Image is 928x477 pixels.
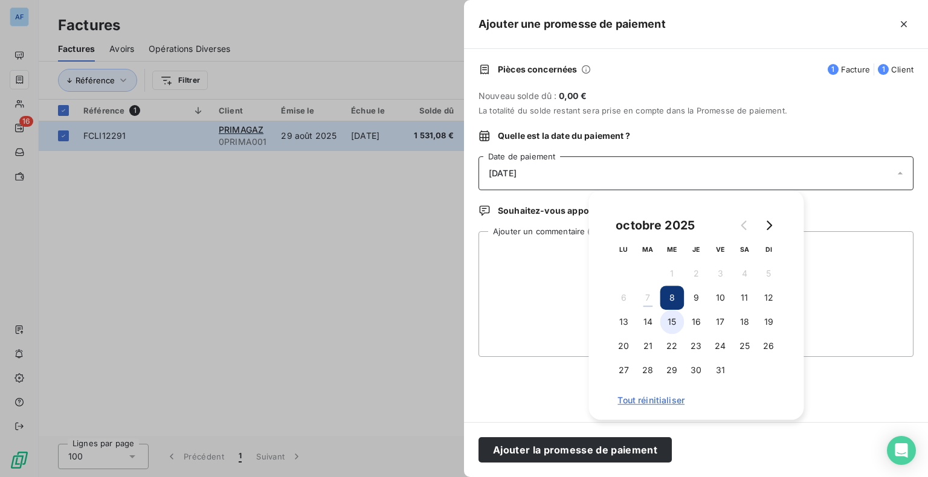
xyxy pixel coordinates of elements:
[660,310,684,334] button: 15
[684,286,708,310] button: 9
[636,310,660,334] button: 14
[660,237,684,261] th: mercredi
[708,310,732,334] button: 17
[684,310,708,334] button: 16
[478,90,913,102] span: Nouveau solde dû :
[660,261,684,286] button: 1
[708,286,732,310] button: 10
[636,358,660,382] button: 28
[478,437,672,463] button: Ajouter la promesse de paiement
[732,237,756,261] th: samedi
[732,310,756,334] button: 18
[660,358,684,382] button: 29
[617,395,775,405] span: Tout réinitialiser
[878,64,889,75] span: 1
[708,261,732,286] button: 3
[611,334,636,358] button: 20
[660,286,684,310] button: 8
[708,237,732,261] th: vendredi
[708,334,732,358] button: 24
[841,65,870,74] span: Facture
[498,130,913,142] span: Quelle est la date du paiement ?
[498,205,913,217] span: Souhaitez-vous apporter des informations complémentaires ?
[732,286,756,310] button: 11
[611,286,636,310] button: 6
[636,237,660,261] th: mardi
[611,216,699,235] div: octobre 2025
[708,358,732,382] button: 31
[828,64,839,75] span: 1
[891,65,913,74] span: Client
[611,310,636,334] button: 13
[478,16,666,33] h5: Ajouter une promesse de paiement
[732,213,756,237] button: Go to previous month
[732,334,756,358] button: 25
[498,63,578,75] span: Pièces concernées
[756,310,781,334] button: 19
[636,334,660,358] button: 21
[684,358,708,382] button: 30
[636,286,660,310] button: 7
[684,334,708,358] button: 23
[756,261,781,286] button: 5
[478,106,913,115] span: La totalité du solde restant sera prise en compte dans la Promesse de paiement.
[756,213,781,237] button: Go to next month
[611,358,636,382] button: 27
[611,237,636,261] th: lundi
[684,261,708,286] button: 2
[887,436,916,465] div: Open Intercom Messenger
[756,334,781,358] button: 26
[732,261,756,286] button: 4
[756,286,781,310] button: 12
[756,237,781,261] th: dimanche
[684,237,708,261] th: jeudi
[660,334,684,358] button: 22
[489,168,517,178] span: [DATE]
[559,91,587,101] span: 0,00 €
